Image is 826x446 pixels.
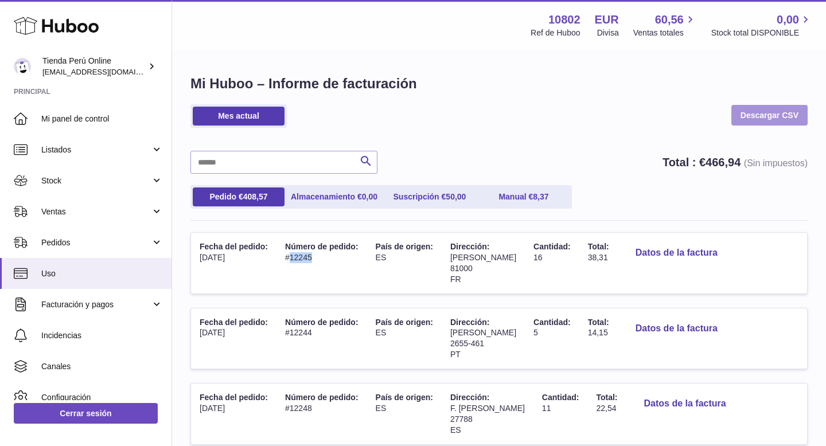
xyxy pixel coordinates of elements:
[376,242,433,251] span: País de origen:
[376,393,433,402] span: País de origen:
[450,318,489,327] span: Dirección:
[542,393,579,402] span: Cantidad:
[478,187,570,206] a: Manual €8,37
[285,242,359,251] span: Número de pedido:
[626,241,727,265] button: Datos de la factura
[525,233,579,294] td: 16
[533,192,548,201] span: 8,37
[276,384,367,444] td: #12248
[450,328,516,337] span: [PERSON_NAME]
[41,299,151,310] span: Facturación y pagos
[596,404,616,413] span: 22,54
[450,350,461,359] span: PT
[711,12,812,38] a: 0,00 Stock total DISPONIBLE
[548,12,580,28] strong: 10802
[193,107,285,126] a: Mes actual
[450,275,461,284] span: FR
[200,318,268,327] span: Fecha del pedido:
[190,75,808,93] h1: Mi Huboo – Informe de facturación
[200,242,268,251] span: Fecha del pedido:
[588,328,608,337] span: 14,15
[635,392,735,416] button: Datos de la factura
[588,242,609,251] span: Total:
[41,361,163,372] span: Canales
[285,393,359,402] span: Número de pedido:
[243,192,268,201] span: 408,57
[706,156,741,169] span: 466,94
[14,403,158,424] a: Cerrar sesión
[42,67,169,76] span: [EMAIL_ADDRESS][DOMAIN_NAME]
[41,392,163,403] span: Configuración
[191,308,276,369] td: [DATE]
[446,192,466,201] span: 50,00
[191,384,276,444] td: [DATE]
[744,158,808,168] span: (Sin impuestos)
[525,308,579,369] td: 5
[633,12,697,38] a: 60,56 Ventas totales
[711,28,812,38] span: Stock total DISPONIBLE
[450,339,484,348] span: 2655-461
[193,187,285,206] a: Pedido €408,57
[531,28,580,38] div: Ref de Huboo
[533,242,571,251] span: Cantidad:
[450,253,516,262] span: [PERSON_NAME]
[200,393,268,402] span: Fecha del pedido:
[191,233,276,294] td: [DATE]
[533,384,588,444] td: 11
[276,308,367,369] td: #12244
[41,114,163,124] span: Mi panel de control
[450,264,473,273] span: 81000
[367,308,442,369] td: ES
[655,12,684,28] span: 60,56
[731,105,808,126] a: Descargar CSV
[287,187,381,206] a: Almacenamiento €0,00
[533,318,571,327] span: Cantidad:
[588,318,609,327] span: Total:
[777,12,799,28] span: 0,00
[41,175,151,186] span: Stock
[376,318,433,327] span: País de origen:
[626,317,727,341] button: Datos de la factura
[384,187,476,206] a: Suscripción €50,00
[450,404,525,413] span: F. [PERSON_NAME]
[276,233,367,294] td: #12245
[285,318,359,327] span: Número de pedido:
[663,156,808,169] strong: Total : €
[450,393,489,402] span: Dirección:
[450,414,473,424] span: 27788
[41,144,151,155] span: Listados
[42,56,146,77] div: Tienda Perú Online
[450,242,489,251] span: Dirección:
[41,206,151,217] span: Ventas
[633,28,697,38] span: Ventas totales
[367,384,442,444] td: ES
[41,268,163,279] span: Uso
[362,192,377,201] span: 0,00
[597,28,619,38] div: Divisa
[367,233,442,294] td: ES
[588,253,608,262] span: 38,31
[595,12,619,28] strong: EUR
[14,58,31,75] img: contacto@tiendaperuonline.com
[596,393,617,402] span: Total:
[41,330,163,341] span: Incidencias
[450,425,461,435] span: ES
[41,237,151,248] span: Pedidos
